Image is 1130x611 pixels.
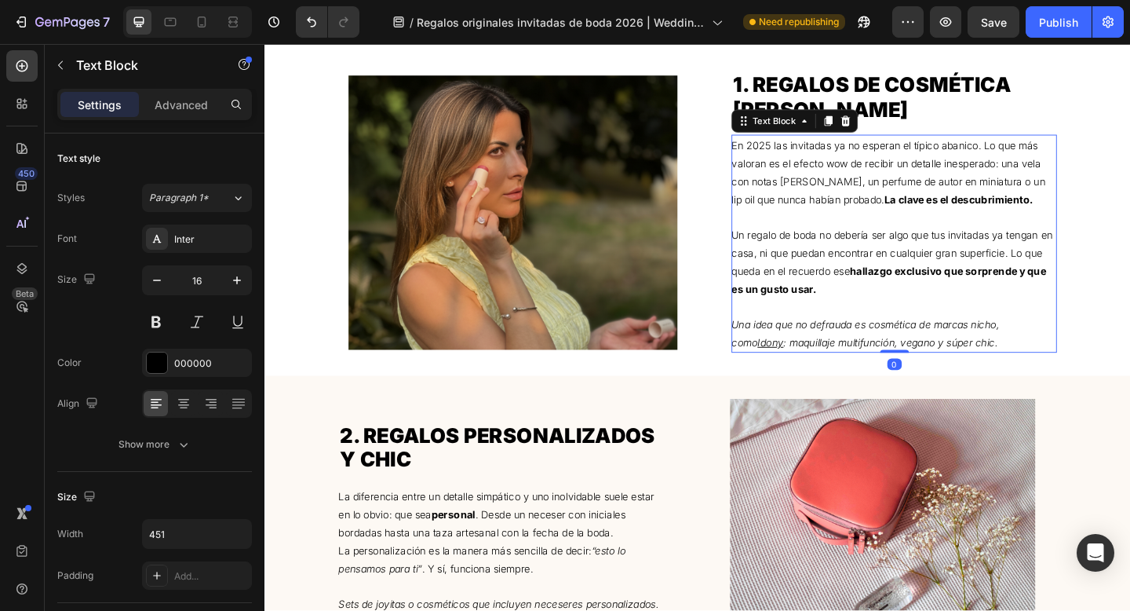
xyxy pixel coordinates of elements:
[57,269,99,291] div: Size
[508,201,857,273] span: Un regalo de boda no debería ser algo que tus invitadas ya tengan en casa, ni que puedan encontra...
[57,527,83,541] div: Width
[80,544,392,577] span: La personalización es la manera más sencilla de decir: . Y sí, funciona siempre.
[564,318,797,331] i: : maquillaje multifunción, vegano y súper chic.
[57,487,99,508] div: Size
[118,437,191,452] div: Show more
[527,77,581,91] div: Text Block
[12,287,38,300] div: Beta
[1039,14,1078,31] div: Publish
[143,520,251,548] input: Auto
[174,232,248,247] div: Inter
[142,184,252,212] button: Paragraph 1*
[155,97,208,113] p: Advanced
[536,318,564,331] u: Idony
[508,298,799,331] i: Una idea que no defrauda es cosmética de marcas nicho, como
[57,152,100,166] div: Text style
[80,485,424,538] span: La diferencia entre un detalle simpático y uno inolvidable suele estar en lo obvio: que sea . Des...
[57,356,82,370] div: Color
[981,16,1007,29] span: Save
[508,240,850,273] strong: hallazgo exclusivo que sorprende y que es un gusto usar.
[968,6,1019,38] button: Save
[78,97,122,113] p: Settings
[264,44,1130,611] iframe: Design area
[536,316,564,332] a: Idony
[80,544,392,577] i: “esto lo pensamos para ti”
[6,6,117,38] button: 7
[181,505,229,518] strong: personal
[57,191,85,205] div: Styles
[174,569,248,584] div: Add...
[80,412,434,468] h2: 2. REGALOS PERSONALIZADOS Y CHIC
[57,232,77,246] div: Font
[76,56,210,75] p: Text Block
[677,342,693,355] div: 0
[57,569,93,583] div: Padding
[15,167,38,180] div: 450
[759,15,839,29] span: Need republishing
[417,14,705,31] span: Regalos originales invitadas de boda 2026 | Wedding Glow Icons by [PERSON_NAME]
[149,191,209,205] span: Paragraph 1*
[410,14,414,31] span: /
[57,393,101,415] div: Align
[1026,6,1092,38] button: Publish
[674,163,836,176] strong: La clave es el descubrimiento.
[508,104,849,176] span: En 2025 las invitadas ya no esperan el típico abanico. Lo que más valoran es el efecto wow de rec...
[296,6,359,38] div: Undo/Redo
[174,357,248,371] div: 000000
[57,430,252,459] button: Show more
[1077,534,1114,572] div: Open Intercom Messenger
[103,13,110,31] p: 7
